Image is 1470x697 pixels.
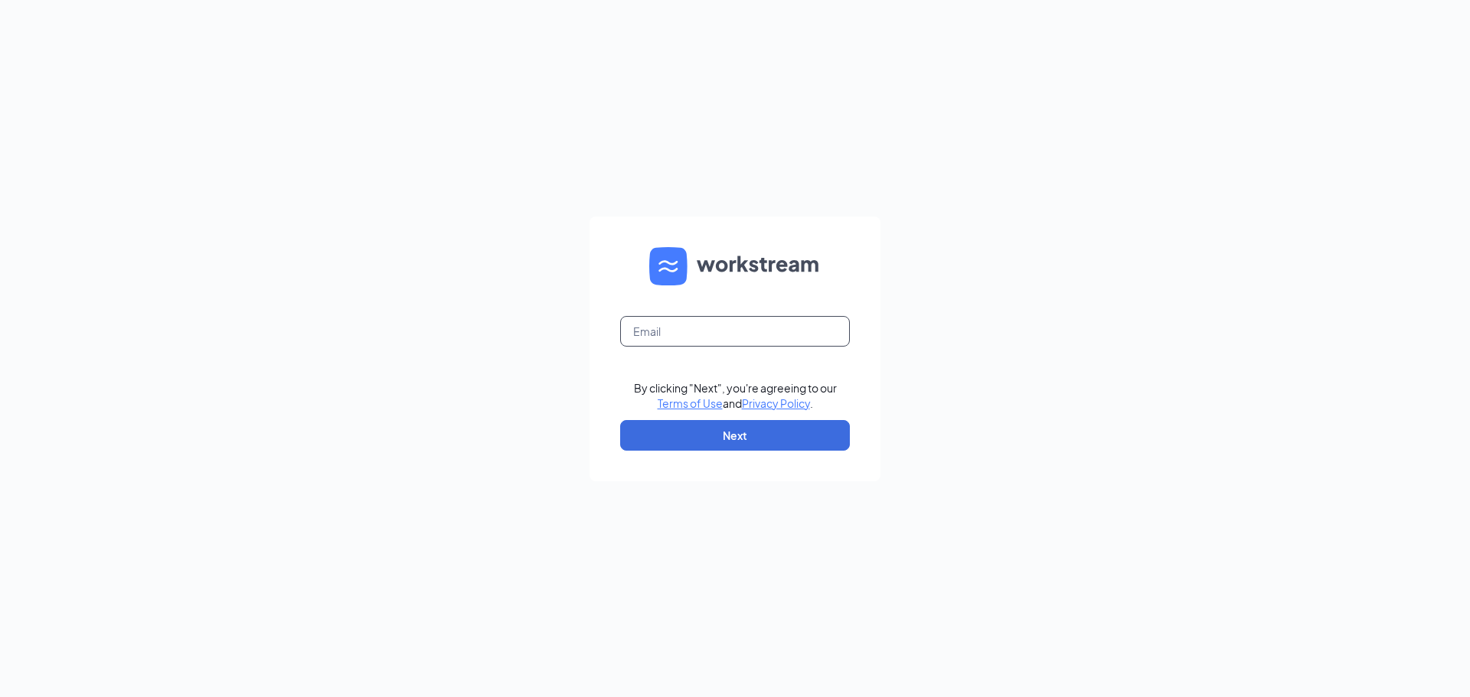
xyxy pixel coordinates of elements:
[649,247,821,285] img: WS logo and Workstream text
[634,380,837,411] div: By clicking "Next", you're agreeing to our and .
[658,396,723,410] a: Terms of Use
[620,420,850,451] button: Next
[742,396,810,410] a: Privacy Policy
[620,316,850,347] input: Email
